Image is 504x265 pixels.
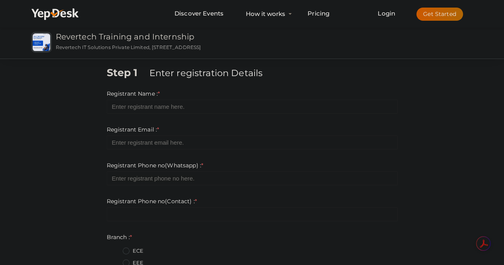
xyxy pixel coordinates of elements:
p: Revertech IT Solutions Private Limited, [STREET_ADDRESS] [56,44,308,51]
button: How it works [243,6,288,21]
label: Registrant Email : [107,126,159,133]
img: PNIBCYCN_small.jpeg [33,33,50,51]
input: Enter registrant phone no here. [107,171,398,185]
a: Login [378,10,395,17]
label: Registrant Phone no(Contact) : [107,197,197,205]
a: Discover Events [175,6,224,21]
label: Registrant Name : [107,90,160,98]
a: Pricing [308,6,329,21]
label: Branch : [107,233,132,241]
input: Enter registrant name here. [107,100,398,114]
label: ECE [123,247,143,255]
a: Revertech Training and Internship [56,32,195,41]
label: Step 1 [107,65,148,80]
label: Registrant Phone no(Whatsapp) : [107,161,203,169]
label: Enter registration Details [149,67,263,79]
input: Enter registrant email here. [107,135,398,149]
button: Get Started [416,8,463,21]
